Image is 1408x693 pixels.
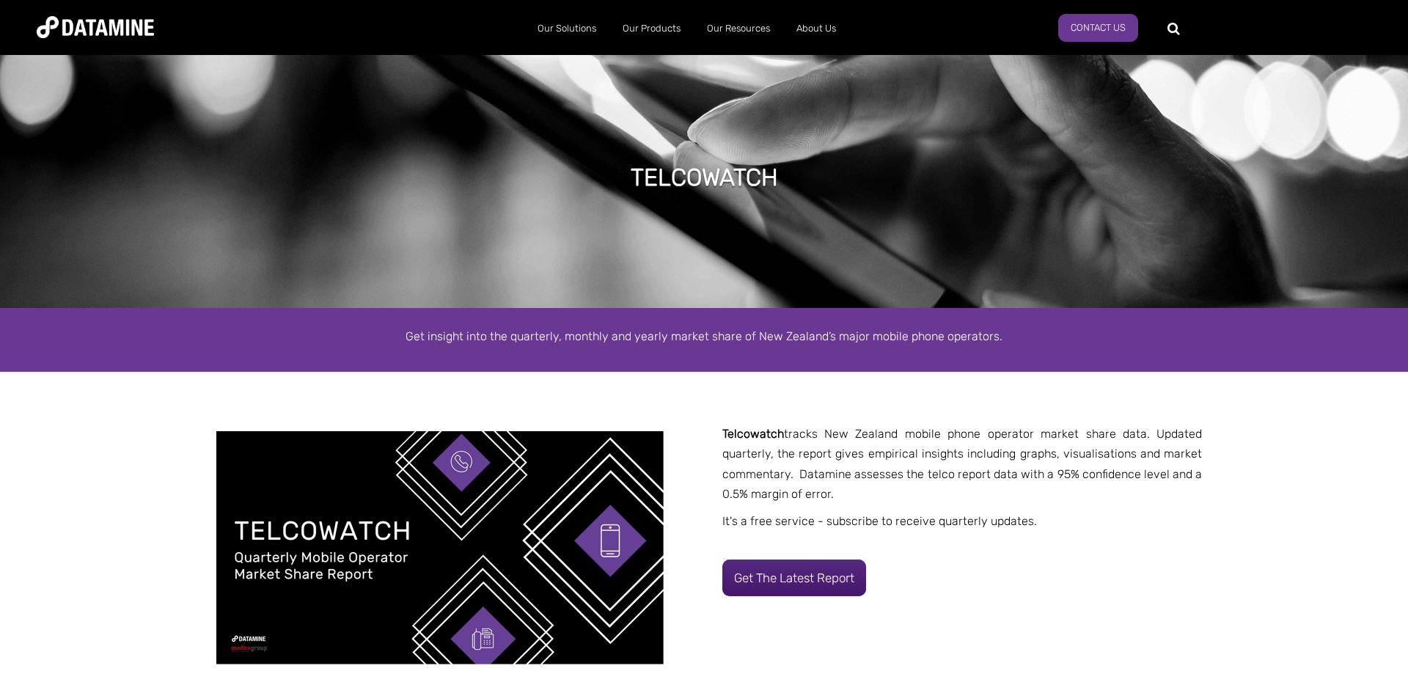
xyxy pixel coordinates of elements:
a: Our Products [609,10,694,48]
img: Datamine [37,16,154,38]
img: Copy of Telcowatch Report Template (2) [216,431,664,664]
a: Contact us [1058,14,1138,42]
a: About Us [783,10,849,48]
p: Get insight into the quarterly, monthly and yearly market share of New Zealand’s major mobile pho... [286,326,1122,346]
strong: Telcowatch [722,427,784,441]
a: Our Resources [694,10,783,48]
a: Our Solutions [524,10,609,48]
span: tracks New Zealand mobile phone operator market share data. Updated quarterly, the report gives e... [722,427,1203,501]
h1: TELCOWATCH [631,161,778,194]
span: It's a free service - subscribe to receive quarterly updates. [722,514,1037,528]
a: Get the latest report [722,560,866,596]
